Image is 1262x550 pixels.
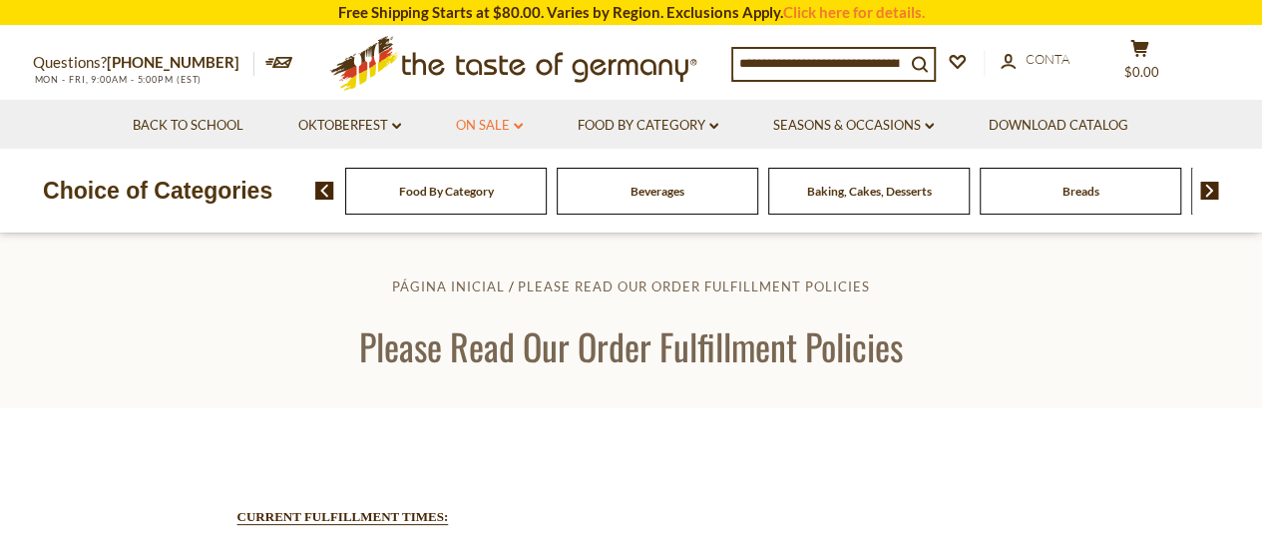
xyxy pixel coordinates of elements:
[33,74,203,85] span: MON - FRI, 9:00AM - 5:00PM (EST)
[518,278,870,294] a: Please Read Our Order Fulfillment Policies
[1026,51,1069,67] span: Conta
[315,182,334,200] img: previous arrow
[399,184,494,199] a: Food By Category
[62,323,1200,368] h1: Please Read Our Order Fulfillment Policies
[107,53,239,71] a: [PHONE_NUMBER]
[133,115,243,137] a: Back to School
[33,50,254,76] p: Questions?
[773,115,934,137] a: Seasons & Occasions
[1001,49,1069,71] a: Conta
[989,115,1128,137] a: Download Catalog
[783,3,925,21] a: Click here for details.
[456,115,523,137] a: On Sale
[807,184,932,199] a: Baking, Cakes, Desserts
[298,115,401,137] a: Oktoberfest
[1062,184,1099,199] a: Breads
[1200,182,1219,200] img: next arrow
[578,115,718,137] a: Food By Category
[631,184,684,199] a: Beverages
[1110,39,1170,89] button: $0.00
[392,278,505,294] a: Página inicial
[1124,64,1159,80] span: $0.00
[237,509,449,524] strong: CURRENT FULFILLMENT TIMES:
